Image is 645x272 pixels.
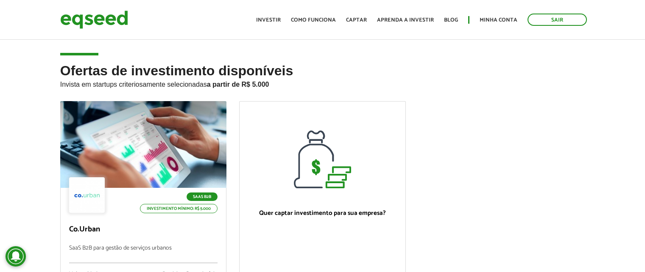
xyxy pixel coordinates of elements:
p: Invista em startups criteriosamente selecionadas [60,78,585,88]
a: Captar [346,17,367,23]
p: SaaS B2B para gestão de serviços urbanos [69,245,218,263]
p: Quer captar investimento para sua empresa? [248,209,397,217]
a: Investir [256,17,281,23]
h2: Ofertas de investimento disponíveis [60,63,585,101]
a: Aprenda a investir [377,17,434,23]
p: SaaS B2B [187,192,218,201]
a: Como funciona [291,17,336,23]
p: Co.Urban [69,225,218,234]
img: EqSeed [60,8,128,31]
a: Blog [444,17,458,23]
a: Sair [528,14,587,26]
a: Minha conta [480,17,517,23]
p: Investimento mínimo: R$ 5.000 [140,204,218,213]
strong: a partir de R$ 5.000 [207,81,269,88]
